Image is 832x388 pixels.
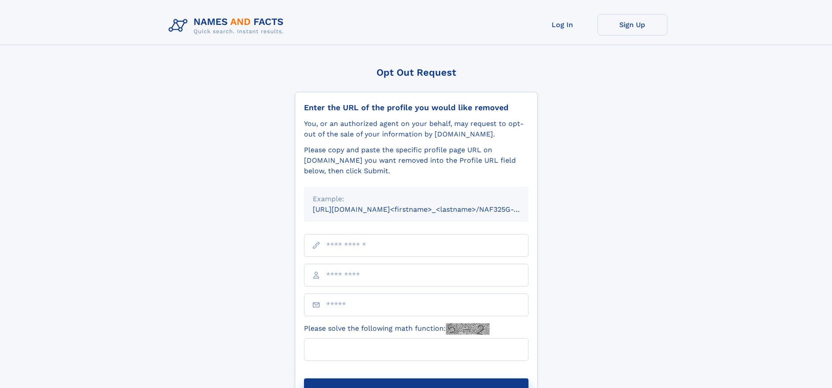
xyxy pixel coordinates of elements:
[597,14,667,35] a: Sign Up
[165,14,291,38] img: Logo Names and Facts
[304,323,490,335] label: Please solve the following math function:
[304,103,528,112] div: Enter the URL of the profile you would like removed
[528,14,597,35] a: Log In
[304,145,528,176] div: Please copy and paste the specific profile page URL on [DOMAIN_NAME] you want removed into the Pr...
[304,119,528,140] div: You, or an authorized agent on your behalf, may request to opt-out of the sale of your informatio...
[313,194,520,204] div: Example:
[313,205,545,213] small: [URL][DOMAIN_NAME]<firstname>_<lastname>/NAF325G-xxxxxxxx
[295,67,538,78] div: Opt Out Request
